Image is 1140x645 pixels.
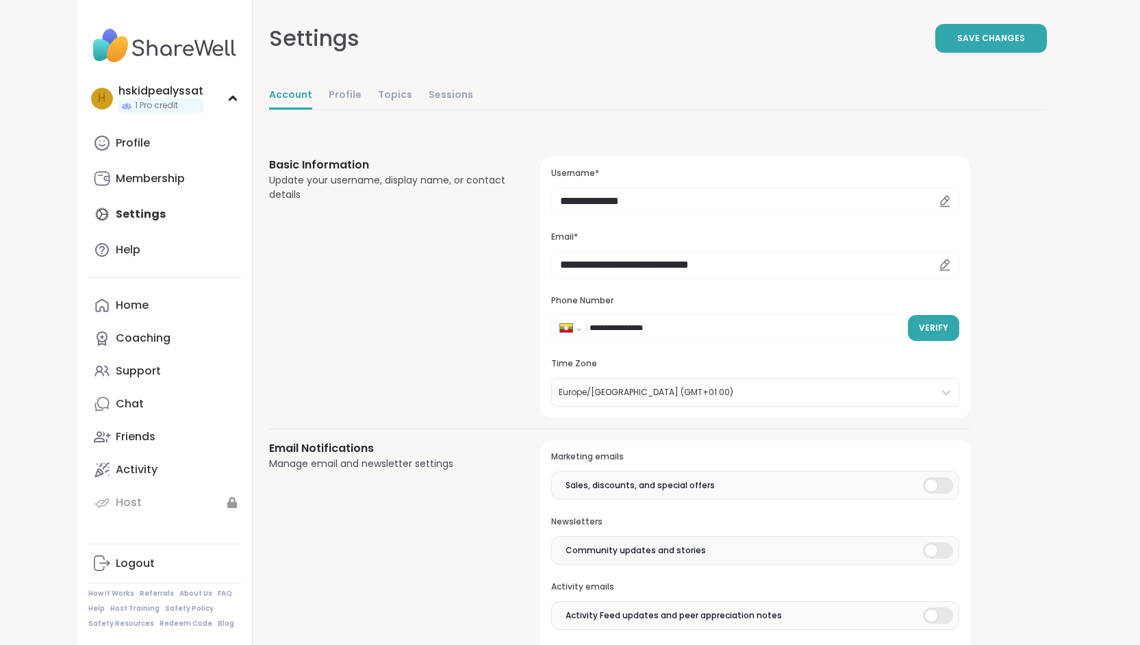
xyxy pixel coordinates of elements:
[88,355,241,388] a: Support
[566,479,715,492] span: Sales, discounts, and special offers
[551,516,959,528] h3: Newsletters
[908,315,959,341] button: Verify
[118,84,203,99] div: hskidpealyssat
[218,589,232,598] a: FAQ
[116,495,142,510] div: Host
[551,168,959,179] h3: Username*
[551,581,959,593] h3: Activity emails
[269,173,508,202] div: Update your username, display name, or contact details
[116,364,161,379] div: Support
[88,127,241,160] a: Profile
[179,589,212,598] a: About Us
[551,231,959,243] h3: Email*
[116,429,155,444] div: Friends
[269,440,508,457] h3: Email Notifications
[88,420,241,453] a: Friends
[140,589,174,598] a: Referrals
[919,322,948,334] span: Verify
[957,32,1025,45] span: Save Changes
[88,547,241,580] a: Logout
[566,544,706,557] span: Community updates and stories
[551,358,959,370] h3: Time Zone
[269,22,359,55] div: Settings
[88,486,241,519] a: Host
[269,157,508,173] h3: Basic Information
[116,136,150,151] div: Profile
[116,556,155,571] div: Logout
[935,24,1047,53] button: Save Changes
[88,453,241,486] a: Activity
[88,322,241,355] a: Coaching
[88,604,105,614] a: Help
[88,388,241,420] a: Chat
[88,233,241,266] a: Help
[116,462,157,477] div: Activity
[378,82,412,110] a: Topics
[329,82,362,110] a: Profile
[269,82,312,110] a: Account
[551,451,959,463] h3: Marketing emails
[269,457,508,471] div: Manage email and newsletter settings
[165,604,214,614] a: Safety Policy
[88,589,134,598] a: How It Works
[98,90,105,107] span: h
[566,609,782,622] span: Activity Feed updates and peer appreciation notes
[218,619,234,629] a: Blog
[135,100,178,112] span: 1 Pro credit
[160,619,212,629] a: Redeem Code
[116,396,144,412] div: Chat
[110,604,160,614] a: Host Training
[88,22,241,70] img: ShareWell Nav Logo
[116,331,170,346] div: Coaching
[429,82,473,110] a: Sessions
[88,162,241,195] a: Membership
[116,298,149,313] div: Home
[116,171,185,186] div: Membership
[551,295,959,307] h3: Phone Number
[88,289,241,322] a: Home
[116,242,140,257] div: Help
[88,619,154,629] a: Safety Resources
